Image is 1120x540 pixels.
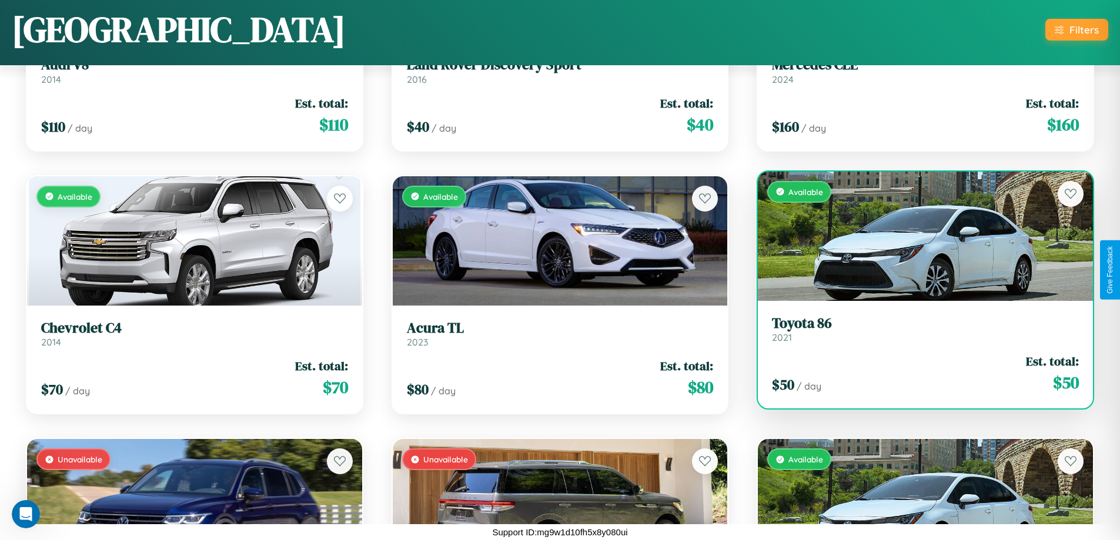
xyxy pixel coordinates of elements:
[407,320,714,337] h3: Acura TL
[772,117,799,136] span: $ 160
[772,56,1079,73] h3: Mercedes CLE
[295,95,348,112] span: Est. total:
[41,73,61,85] span: 2014
[432,122,456,134] span: / day
[423,454,468,464] span: Unavailable
[407,380,429,399] span: $ 80
[41,380,63,399] span: $ 70
[687,113,713,136] span: $ 40
[58,192,92,202] span: Available
[41,117,65,136] span: $ 110
[772,315,1079,332] h3: Toyota 86
[41,56,348,73] h3: Audi V8
[492,524,627,540] p: Support ID: mg9w1d10fh5x8y080ui
[772,331,792,343] span: 2021
[772,315,1079,344] a: Toyota 862021
[41,320,348,348] a: Chevrolet C42014
[65,385,90,397] span: / day
[407,56,714,85] a: Land Rover Discovery Sport2016
[1053,371,1079,394] span: $ 50
[788,187,823,197] span: Available
[1069,24,1099,36] div: Filters
[41,336,61,348] span: 2014
[423,192,458,202] span: Available
[772,73,794,85] span: 2024
[1026,95,1079,112] span: Est. total:
[12,500,40,528] iframe: Intercom live chat
[407,56,714,73] h3: Land Rover Discovery Sport
[407,336,428,348] span: 2023
[772,56,1079,85] a: Mercedes CLE2024
[323,375,348,399] span: $ 70
[1047,113,1079,136] span: $ 160
[431,385,456,397] span: / day
[1026,353,1079,370] span: Est. total:
[68,122,92,134] span: / day
[1045,19,1108,41] button: Filters
[797,380,821,392] span: / day
[41,56,348,85] a: Audi V82014
[41,320,348,337] h3: Chevrolet C4
[12,5,346,53] h1: [GEOGRAPHIC_DATA]
[1106,246,1114,294] div: Give Feedback
[801,122,826,134] span: / day
[772,375,794,394] span: $ 50
[688,375,713,399] span: $ 80
[788,454,823,464] span: Available
[295,357,348,374] span: Est. total:
[660,95,713,112] span: Est. total:
[319,113,348,136] span: $ 110
[660,357,713,374] span: Est. total:
[407,320,714,348] a: Acura TL2023
[58,454,102,464] span: Unavailable
[407,117,429,136] span: $ 40
[407,73,427,85] span: 2016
